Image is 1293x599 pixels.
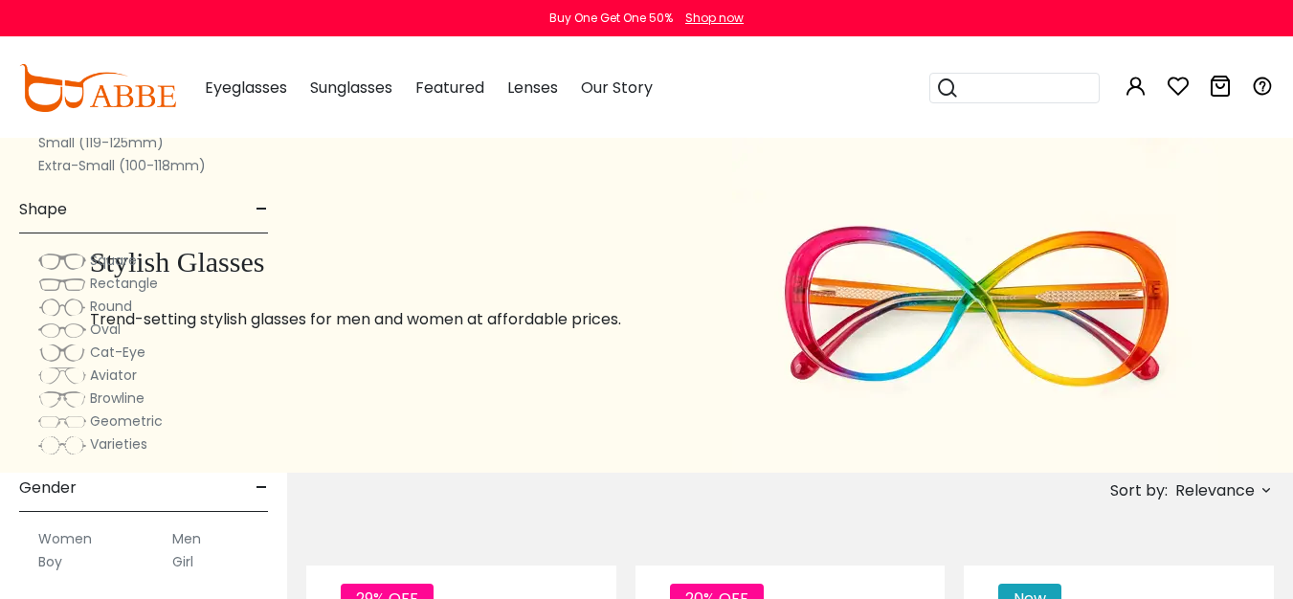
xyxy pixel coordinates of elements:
[38,435,86,455] img: Varieties.png
[172,550,193,573] label: Girl
[1175,474,1255,508] span: Relevance
[38,344,86,363] img: Cat-Eye.png
[676,10,744,26] a: Shop now
[685,10,744,27] div: Shop now
[38,275,86,294] img: Rectangle.png
[90,388,145,408] span: Browline
[90,274,158,293] span: Rectangle
[90,343,145,362] span: Cat-Eye
[90,251,137,270] span: Square
[38,154,206,177] label: Extra-Small (100-118mm)
[90,308,684,331] p: Trend-setting stylish glasses for men and women at affordable prices.
[19,465,77,511] span: Gender
[90,434,147,454] span: Varieties
[205,77,287,99] span: Eyeglasses
[38,550,62,573] label: Boy
[38,527,92,550] label: Women
[310,77,392,99] span: Sunglasses
[90,245,684,279] h1: Stylish Glasses
[38,321,86,340] img: Oval.png
[549,10,673,27] div: Buy One Get One 50%
[256,187,268,233] span: -
[90,320,121,339] span: Oval
[38,131,164,154] label: Small (119-125mm)
[38,389,86,409] img: Browline.png
[581,77,653,99] span: Our Story
[38,412,86,432] img: Geometric.png
[38,366,86,386] img: Aviator.png
[90,411,163,431] span: Geometric
[507,77,558,99] span: Lenses
[256,465,268,511] span: -
[38,298,86,317] img: Round.png
[90,366,137,385] span: Aviator
[19,187,67,233] span: Shape
[38,252,86,271] img: Square.png
[732,138,1218,473] img: stylish glasses
[415,77,484,99] span: Featured
[172,527,201,550] label: Men
[19,64,176,112] img: abbeglasses.com
[1110,479,1168,501] span: Sort by:
[90,297,132,316] span: Round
